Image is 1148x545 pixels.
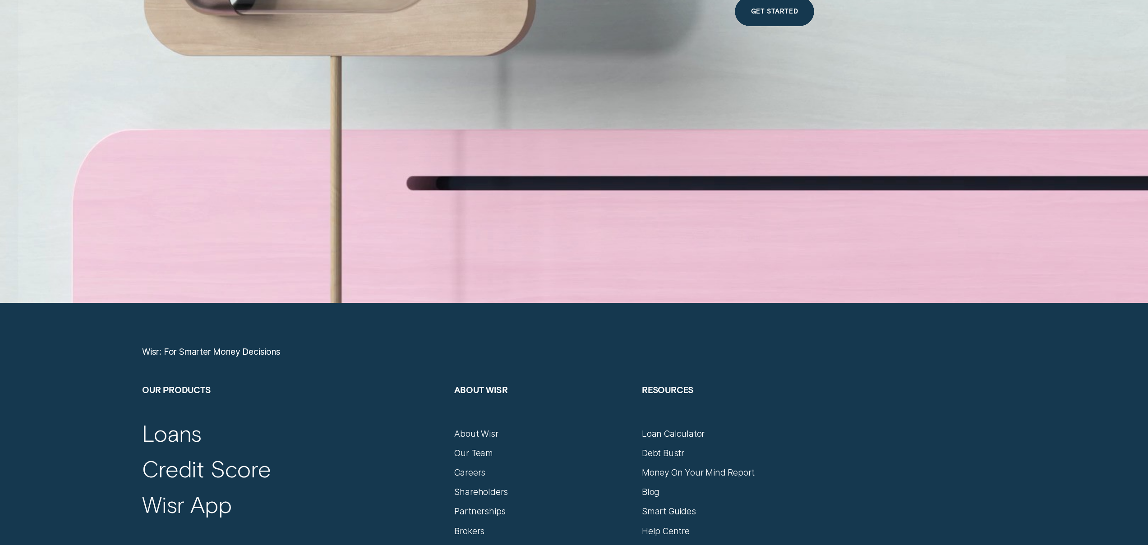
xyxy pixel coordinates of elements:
a: Shareholders [454,486,508,497]
a: Our Team [454,448,493,458]
a: Wisr: For Smarter Money Decisions [142,346,281,357]
a: Credit Score [142,454,271,482]
a: Help Centre [642,526,690,536]
h2: Resources [642,384,819,428]
a: Partnerships [454,506,506,517]
a: Careers [454,467,485,478]
a: Loan Calculator [642,428,705,439]
a: About Wisr [454,428,498,439]
h2: About Wisr [454,384,631,428]
a: Smart Guides [642,506,696,517]
h2: Our Products [142,384,444,428]
a: Wisr App [142,490,232,518]
a: Blog [642,486,659,497]
a: Loans [142,419,202,447]
a: Money On Your Mind Report [642,467,755,478]
a: Debt Bustr [642,448,684,458]
a: Brokers [454,526,484,536]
